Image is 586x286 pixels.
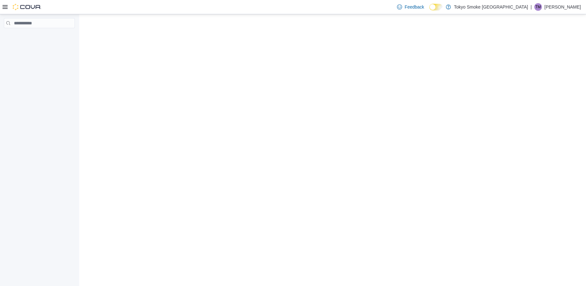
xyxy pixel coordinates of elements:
[4,29,75,45] nav: Complex example
[394,1,426,13] a: Feedback
[535,3,541,11] span: TM
[429,4,443,10] input: Dark Mode
[429,10,430,11] span: Dark Mode
[534,3,542,11] div: Taylor Murphy
[405,4,424,10] span: Feedback
[544,3,581,11] p: [PERSON_NAME]
[531,3,532,11] p: |
[454,3,528,11] p: Tokyo Smoke [GEOGRAPHIC_DATA]
[13,4,41,10] img: Cova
